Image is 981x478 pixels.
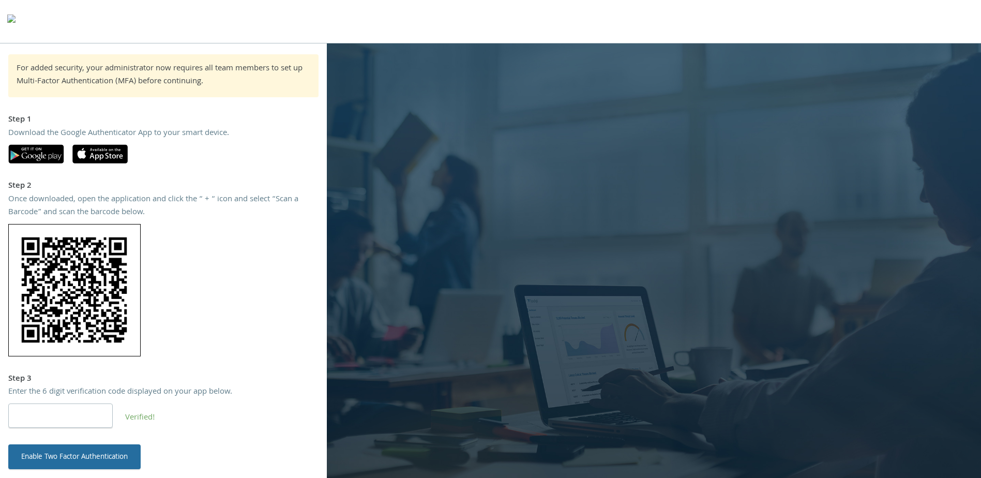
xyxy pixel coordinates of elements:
[125,411,155,425] span: Verified!
[8,127,319,141] div: Download the Google Authenticator App to your smart device.
[8,193,319,220] div: Once downloaded, open the application and click the “ + “ icon and select “Scan a Barcode” and sc...
[8,372,32,386] strong: Step 3
[8,224,141,356] img: +BMrmQNwdN8AAAAASUVORK5CYII=
[17,63,310,89] div: For added security, your administrator now requires all team members to set up Multi-Factor Authe...
[8,144,64,163] img: google-play.svg
[72,144,128,163] img: apple-app-store.svg
[8,386,319,399] div: Enter the 6 digit verification code displayed on your app below.
[8,113,32,127] strong: Step 1
[8,444,141,469] button: Enable Two Factor Authentication
[8,180,32,193] strong: Step 2
[7,11,16,32] img: todyl-logo-dark.svg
